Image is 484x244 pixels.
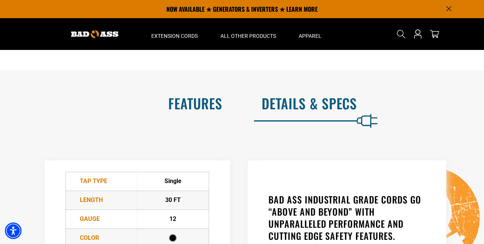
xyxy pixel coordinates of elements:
[412,18,424,50] a: Open this option
[65,172,137,191] td: TAP Type
[138,214,208,224] div: 12
[268,193,425,242] h3: BAD ASS INDUSTRIAL GRADE CORDS GO “ABOVE AND BEYOND” WITH UNPARALLELED PERFORMANCE AND CUTTING ED...
[71,30,118,38] img: Bad Ass Extension Cords
[65,191,137,210] td: Length
[137,172,209,191] td: Single
[287,18,333,50] summary: Apparel
[140,18,209,50] summary: Extension Cords
[151,33,198,39] span: Extension Cords
[5,222,22,239] div: Accessibility Menu
[395,28,407,40] summary: Search
[220,33,276,39] span: All Other Products
[138,196,208,205] div: 30 FT
[299,33,321,39] span: Apparel
[65,210,137,228] td: Gauge
[209,18,287,50] summary: All Other Products
[16,95,222,111] h2: Features
[262,95,468,111] h2: Details & Specs
[428,30,441,39] a: cart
